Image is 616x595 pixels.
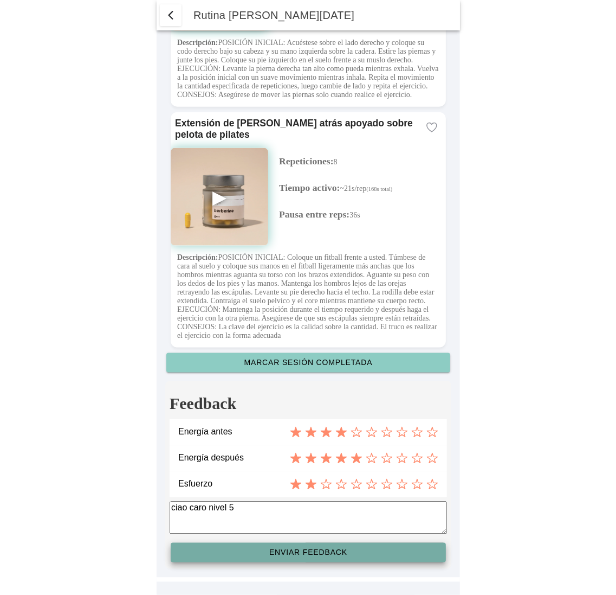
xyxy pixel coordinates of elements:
[178,479,290,489] ion-label: Esfuerzo
[170,394,447,414] h3: Feedback
[177,39,218,47] strong: Descripción:
[166,353,450,373] ion-button: Marcar sesión completada
[171,543,446,562] ion-button: Enviar feedback
[178,453,290,463] ion-label: Energía después
[279,156,334,167] span: Repeticiones:
[178,427,290,437] ion-label: Energía antes
[279,182,446,194] p: ~21s/rep
[177,39,439,99] p: POSICIÓN INICIAL: Acuéstese sobre el lado derecho y coloque su codo derecho bajo su cabeza y su m...
[177,253,439,340] p: POSICIÓN INICIAL: Coloque un fitball frente a usted. Túmbese de cara al suelo y coloque sus manos...
[279,209,349,220] span: Pausa entre reps:
[177,253,218,261] strong: Descripción:
[279,182,340,193] span: Tiempo activo:
[170,502,447,534] textarea: To enrich screen reader interactions, please activate Accessibility in Grammarly extension settings
[279,209,446,220] p: 36s
[366,186,392,192] small: (168s total)
[183,9,460,22] ion-title: Rutina [PERSON_NAME][DATE]
[175,118,418,140] ion-card-title: Extensión de [PERSON_NAME] atrás apoyado sobre pelota de pilates
[279,156,446,167] p: 8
